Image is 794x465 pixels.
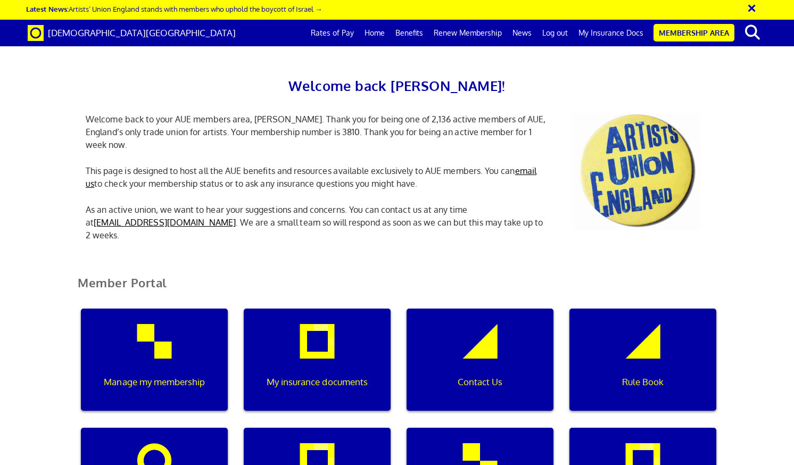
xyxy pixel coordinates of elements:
[737,21,769,44] button: search
[20,20,244,46] a: Brand [DEMOGRAPHIC_DATA][GEOGRAPHIC_DATA]
[78,203,557,242] p: As an active union, we want to hear your suggestions and concerns. You can contact us at any time...
[73,309,236,428] a: Manage my membership
[390,20,428,46] a: Benefits
[78,74,716,97] h2: Welcome back [PERSON_NAME]!
[78,164,557,190] p: This page is designed to host all the AUE benefits and resources available exclusively to AUE mem...
[577,375,709,389] p: Rule Book
[70,276,724,302] h2: Member Portal
[78,113,557,151] p: Welcome back to your AUE members area, [PERSON_NAME]. Thank you for being one of 2,136 active mem...
[88,375,220,389] p: Manage my membership
[654,24,734,41] a: Membership Area
[26,4,69,13] strong: Latest News:
[507,20,537,46] a: News
[359,20,390,46] a: Home
[48,27,236,38] span: [DEMOGRAPHIC_DATA][GEOGRAPHIC_DATA]
[399,309,561,428] a: Contact Us
[573,20,649,46] a: My Insurance Docs
[561,309,724,428] a: Rule Book
[305,20,359,46] a: Rates of Pay
[428,20,507,46] a: Renew Membership
[251,375,383,389] p: My insurance documents
[94,217,236,228] a: [EMAIL_ADDRESS][DOMAIN_NAME]
[236,309,399,428] a: My insurance documents
[26,4,322,13] a: Latest News:Artists’ Union England stands with members who uphold the boycott of Israel →
[414,375,546,389] p: Contact Us
[537,20,573,46] a: Log out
